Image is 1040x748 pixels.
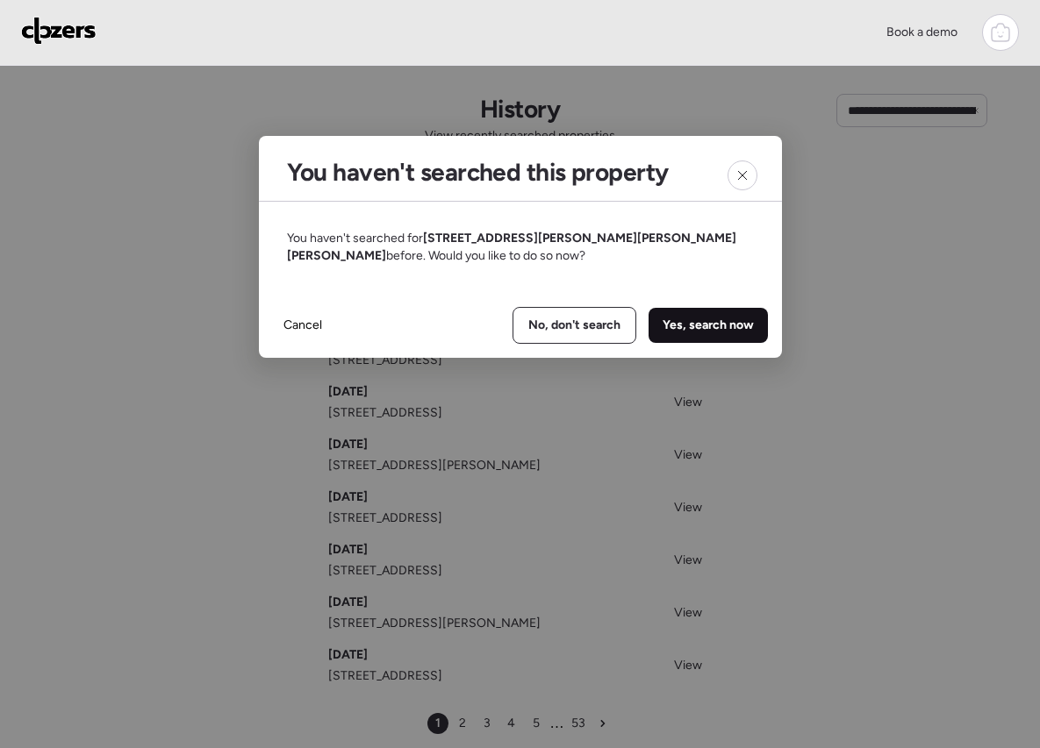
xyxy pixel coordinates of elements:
[287,157,669,187] h2: You haven't searched this property
[663,317,754,334] span: Yes, search now
[528,317,620,334] span: No, don't search
[287,231,736,263] span: [STREET_ADDRESS][PERSON_NAME][PERSON_NAME][PERSON_NAME]
[886,25,958,39] span: Book a demo
[287,231,736,263] span: You haven't searched for before. Would you like to do so now?
[283,317,322,334] span: Cancel
[21,17,97,45] img: Logo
